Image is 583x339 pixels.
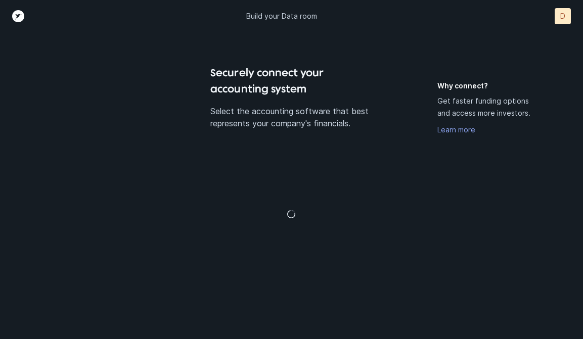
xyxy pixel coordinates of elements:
[246,11,317,21] p: Build your Data room
[210,65,372,97] h4: Securely connect your accounting system
[437,81,534,91] h5: Why connect?
[210,105,372,129] p: Select the accounting software that best represents your company's financials.
[437,125,475,134] a: Learn more
[555,8,571,24] button: D
[560,11,565,21] p: D
[437,95,534,119] p: Get faster funding options and access more investors.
